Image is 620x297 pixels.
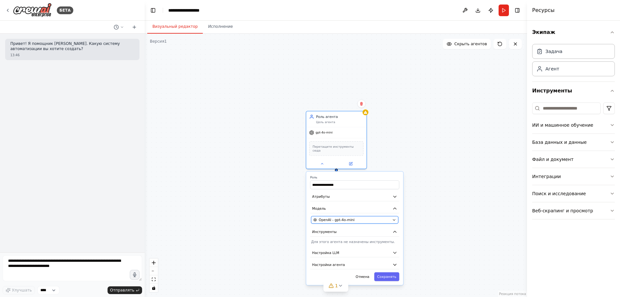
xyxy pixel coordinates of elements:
font: ИИ и машинное обучение [532,122,593,128]
font: 1 [164,39,167,44]
button: Модель [310,204,399,213]
font: Экипаж [532,29,555,35]
button: OpenAI - gpt-4o-mini [311,216,398,224]
button: Настройки агента [310,260,399,269]
font: Роль [310,176,317,179]
button: Интеграции [532,168,615,185]
button: Атрибуты [310,192,399,201]
font: Атрибуты [312,195,330,198]
font: Агент [545,66,559,71]
font: Привет! Я помощник [PERSON_NAME]. Какую систему автоматизации вы хотите создать? [10,41,120,51]
font: gpt-4o-mini [315,131,333,134]
font: Ресурсы [532,7,554,13]
font: Поиск и исследование [532,191,586,196]
button: Веб-скрапинг и просмотр [532,202,615,219]
button: Нажмите, чтобы озвучить свою идею автоматизации [130,270,139,280]
button: ИИ и машинное обучение [532,117,615,133]
font: Отмена [356,275,369,279]
button: Удалить узел [357,100,366,108]
button: Перейти к предыдущему чату [111,23,127,31]
font: Исполнение [208,24,233,29]
font: 1 [335,283,338,288]
button: подходящий вид [150,275,158,284]
button: Экипаж [532,23,615,41]
font: Интеграции [532,174,561,179]
font: Инструменты [312,230,337,234]
nav: хлебные крошки [168,7,213,14]
font: Инструменты [532,88,572,94]
button: Настройка LLM [310,248,399,257]
font: 13:46 [10,53,20,57]
button: Инструменты [532,82,615,100]
a: Атрибуция React Flow [499,292,526,296]
button: Файл и документ [532,151,615,168]
font: Скрыть агентов [454,42,487,46]
button: Инструменты [310,228,399,237]
button: включить интерактивность [150,284,158,292]
font: Настройки агента [312,263,345,267]
span: OpenAI - gpt-4o-mini [319,217,355,222]
button: База данных и данные [532,134,615,151]
button: увеличить [150,259,158,267]
button: 1 [324,280,348,292]
div: Экипаж [532,41,615,81]
font: Сохранять [377,275,396,279]
button: Скрыть агентов [443,39,491,49]
font: Улучшать [12,288,32,292]
font: Цель агента [316,121,335,124]
font: Визуальный редактор [152,24,198,29]
button: Скрыть правую боковую панель [513,6,522,15]
font: Перетащите инструменты сюда [313,145,354,152]
button: Сохранять [374,272,399,281]
font: БЕТА [59,8,71,13]
font: База данных и данные [532,140,587,145]
font: Задача [545,49,563,54]
font: Файл и документ [532,157,573,162]
button: Открыть на боковой панели [337,161,365,167]
font: Веб-скрапинг и просмотр [532,208,593,213]
div: Управление потоком React [150,259,158,292]
button: Скрыть левую боковую панель [149,6,158,15]
font: Роль агента [316,115,338,119]
font: Для этого агента не назначены инструменты. [311,240,395,244]
div: Роль агентаЦель агентаgpt-4o-miniПеретащите инструменты сюдаРольАтрибутыМодельOpenAI - gpt-4o-min... [306,111,367,169]
button: Отправлять [108,286,142,294]
font: Версия [150,39,164,44]
font: Реакция потока [499,292,526,296]
div: Инструменты [532,100,615,225]
button: Улучшать [3,286,35,294]
button: Начать новый чат [129,23,139,31]
img: Логотип [13,3,52,17]
button: Отмена [353,272,372,281]
button: Поиск и исследование [532,185,615,202]
font: Настройка LLM [312,251,339,255]
font: Модель [312,207,326,210]
font: Отправлять [110,288,134,292]
button: уменьшить масштаб [150,267,158,275]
